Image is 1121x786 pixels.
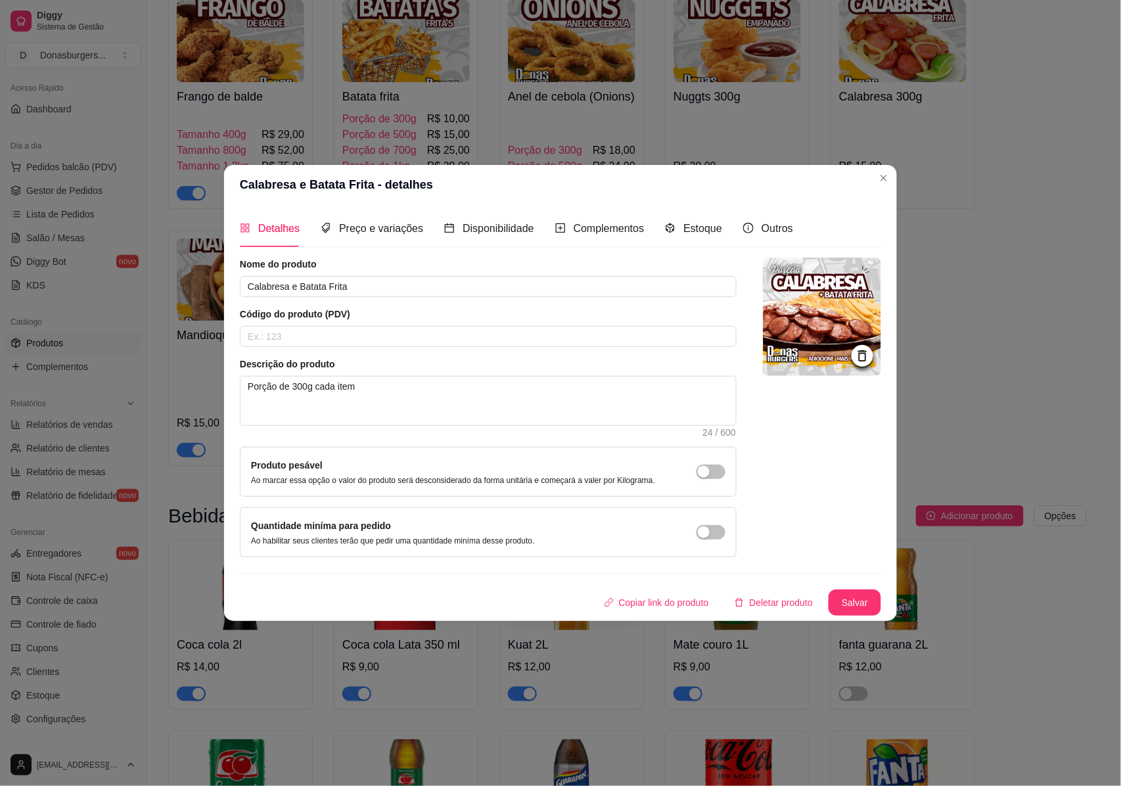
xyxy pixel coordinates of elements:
span: Estoque [683,223,722,234]
article: Descrição do produto [240,358,737,371]
span: Preço e variações [339,223,423,234]
span: code-sandbox [665,223,675,233]
span: Detalhes [258,223,300,234]
button: Salvar [829,589,881,616]
p: Ao marcar essa opção o valor do produto será desconsiderado da forma unitária e começará a valer ... [251,475,655,486]
img: logo da loja [763,258,881,376]
article: Nome do produto [240,258,737,271]
span: info-circle [743,223,754,233]
button: Copiar link do produto [594,589,720,616]
input: Ex.: 123 [240,326,737,347]
span: tags [321,223,331,233]
header: Calabresa e Batata Frita - detalhes [224,165,897,204]
textarea: Porção de 300g cada item [240,377,736,425]
button: deleteDeletar produto [724,589,823,616]
label: Quantidade miníma para pedido [251,520,391,531]
span: plus-square [555,223,566,233]
button: Close [873,168,894,189]
span: calendar [444,223,455,233]
span: Outros [762,223,793,234]
input: Ex.: Hamburguer de costela [240,276,737,297]
span: delete [735,598,744,607]
article: Código do produto (PDV) [240,308,737,321]
p: Ao habilitar seus clientes terão que pedir uma quantidade miníma desse produto. [251,536,535,546]
span: Complementos [574,223,645,234]
label: Produto pesável [251,460,323,471]
span: appstore [240,223,250,233]
span: Disponibilidade [463,223,534,234]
